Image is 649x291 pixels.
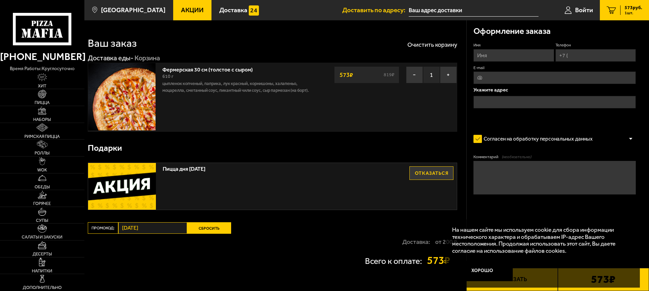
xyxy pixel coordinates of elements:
[33,252,52,256] span: Десерты
[575,7,593,13] span: Войти
[162,74,174,79] span: 610 г
[406,66,423,83] button: −
[365,257,422,266] p: Всего к оплате:
[555,49,636,62] input: +7 (
[555,42,636,48] label: Телефон
[435,239,457,245] strong: от 200 ₽
[36,219,48,223] span: Супы
[88,222,118,234] label: Промокод:
[187,222,231,234] button: Сбросить
[38,84,46,88] span: Хит
[37,168,47,172] span: WOK
[22,235,62,240] span: Салаты и закуски
[473,49,554,62] input: Имя
[162,80,313,94] p: цыпленок копченый, паприка, лук красный, корнишоны, халапеньо, моцарелла, сметанный соус, пикантн...
[33,202,51,206] span: Горячее
[88,144,122,152] h3: Подарки
[383,72,396,77] s: 819 ₽
[473,42,554,48] label: Имя
[249,5,259,16] img: 15daf4d41897b9f0e9f617042186c801.svg
[338,68,355,81] strong: 573 ₽
[163,163,384,172] span: Пицца дня [DATE]
[473,27,551,36] h3: Оформление заказа
[473,71,636,84] input: @
[35,101,49,105] span: Пицца
[473,132,600,146] label: Согласен на обработку персональных данных
[440,66,457,83] button: +
[24,134,60,139] span: Римская пицца
[35,185,50,189] span: Обеды
[32,269,52,273] span: Напитки
[473,154,636,160] label: Комментарий
[23,286,62,290] span: Дополнительно
[135,54,160,63] div: Корзина
[407,42,457,48] button: Очистить корзину
[427,255,458,266] strong: 573 ₽
[88,54,134,62] a: Доставка еды-
[342,7,409,13] span: Доставить по адресу:
[409,4,539,17] input: Ваш адрес доставки
[35,151,49,155] span: Роллы
[101,7,165,13] span: [GEOGRAPHIC_DATA]
[473,87,636,92] p: Укажите адрес
[473,65,636,71] label: E-mail
[33,118,51,122] span: Наборы
[452,261,513,281] button: Хорошо
[88,38,137,49] h1: Ваш заказ
[181,7,204,13] span: Акции
[452,226,629,254] p: На нашем сайте мы используем cookie для сбора информации технического характера и обрабатываем IP...
[502,154,531,160] span: (необязательно)
[625,11,642,15] span: 1 шт.
[162,64,260,73] a: Фермерская 30 см (толстое с сыром)
[219,7,247,13] span: Доставка
[423,66,440,83] span: 1
[409,166,453,180] button: Отказаться
[402,239,430,245] p: Доставка:
[625,5,642,10] span: 573 руб.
